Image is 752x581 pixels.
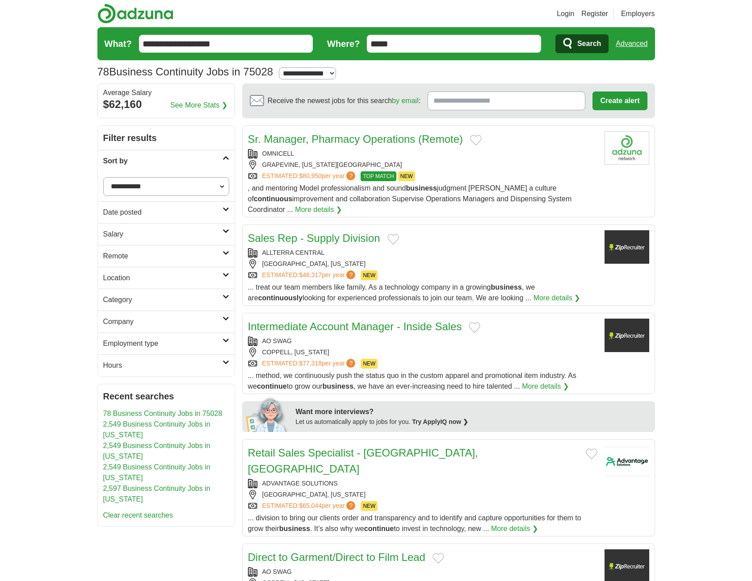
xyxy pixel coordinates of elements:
h2: Remote [103,251,223,261]
img: Company logo [605,230,649,264]
label: Where? [327,37,360,50]
a: Intermediate Account Manager - Inside Sales [248,320,462,332]
div: [GEOGRAPHIC_DATA], [US_STATE] [248,490,597,499]
span: $80,950 [299,172,322,179]
h2: Date posted [103,207,223,218]
span: NEW [361,359,378,369]
span: ... treat our team members like family. As a technology company in a growing , we are looking for... [248,283,535,302]
div: $62,160 [103,96,229,112]
span: 78 [97,64,109,80]
a: Direct to Garment/Direct to Film Lead [248,551,425,563]
a: Date posted [98,201,235,223]
strong: continuous [254,195,292,203]
span: , and mentoring Model professionalism and sound judgment [PERSON_NAME] a culture of improvement a... [248,184,572,213]
a: Employment type [98,332,235,354]
strong: continuously [258,294,303,302]
span: ? [346,171,355,180]
button: Add to favorite jobs [470,135,482,145]
label: What? [105,37,132,50]
a: 2,597 Business Continuity Jobs in [US_STATE] [103,485,210,503]
h2: Salary [103,229,223,240]
div: COPPELL, [US_STATE] [248,348,597,357]
span: ? [346,501,355,510]
button: Add to favorite jobs [433,553,444,564]
a: ESTIMATED:$80,950per year? [262,171,357,181]
strong: continue [364,525,394,532]
h2: Company [103,316,223,327]
a: ADVANTAGE SOLUTIONS [262,480,338,487]
button: Add to favorite jobs [469,322,480,333]
span: Search [577,35,601,53]
span: ? [346,270,355,279]
a: Salary [98,223,235,245]
a: More details ❯ [491,523,538,534]
div: ALLTERRA CENTRAL [248,248,597,257]
span: NEW [398,171,415,181]
h2: Recent searches [103,390,229,403]
h2: Employment type [103,338,223,349]
span: ... division to bring our clients order and transparency and to identify and capture opportunitie... [248,514,581,532]
a: Retail Sales Specialist - [GEOGRAPHIC_DATA], [GEOGRAPHIC_DATA] [248,447,478,475]
strong: business [491,283,521,291]
h2: Category [103,295,223,305]
div: Want more interviews? [296,407,650,417]
a: 2,549 Business Continuity Jobs in [US_STATE] [103,420,210,439]
span: $77,318 [299,360,322,367]
a: 2,549 Business Continuity Jobs in [US_STATE] [103,442,210,460]
div: [GEOGRAPHIC_DATA], [US_STATE] [248,259,597,269]
a: Sort by [98,150,235,172]
strong: business [406,184,437,192]
a: Company [98,311,235,332]
h2: Sort by [103,156,223,166]
a: Category [98,289,235,311]
a: More details ❯ [534,293,580,303]
h2: Hours [103,360,223,371]
img: Company logo [605,319,649,352]
img: Advantage Solutions logo [605,445,649,478]
img: Company logo [605,131,649,165]
a: 78 Business Continuity Jobs in 75028 [103,410,223,417]
a: ESTIMATED:$46,317per year? [262,270,357,280]
div: Average Salary [103,89,229,96]
span: $65,044 [299,502,322,509]
span: $46,317 [299,271,322,278]
div: Let us automatically apply to jobs for you. [296,417,650,427]
a: Hours [98,354,235,376]
a: by email [392,97,419,104]
a: Advanced [616,35,647,53]
button: Add to favorite jobs [387,234,399,245]
a: 2,549 Business Continuity Jobs in [US_STATE] [103,463,210,481]
div: AO SWAG [248,336,597,346]
a: More details ❯ [522,381,569,392]
span: ... method, we continuously push the status quo in the custom apparel and promotional item indust... [248,372,576,390]
strong: business [279,525,310,532]
a: Sales Rep - Supply Division [248,232,380,244]
span: NEW [361,501,378,511]
div: GRAPEVINE, [US_STATE][GEOGRAPHIC_DATA] [248,160,597,170]
a: Try ApplyIQ now ❯ [412,418,468,425]
h2: Location [103,273,223,283]
a: Clear recent searches [103,511,173,519]
a: Sr. Manager, Pharmacy Operations (Remote) [248,133,463,145]
span: ? [346,359,355,368]
div: AO SWAG [248,567,597,577]
a: ESTIMATED:$77,318per year? [262,359,357,369]
span: TOP MATCH [361,171,396,181]
a: Remote [98,245,235,267]
h1: Business Continuity Jobs in 75028 [97,66,273,78]
a: Register [581,8,608,19]
button: Search [555,34,609,53]
img: Adzuna logo [97,4,173,24]
img: apply-iq-scientist.png [246,396,289,432]
span: Receive the newest jobs for this search : [268,95,420,106]
a: ESTIMATED:$65,044per year? [262,501,357,511]
a: Employers [621,8,655,19]
h2: Filter results [98,126,235,150]
a: More details ❯ [295,204,342,215]
div: OMNICELL [248,149,597,158]
span: NEW [361,270,378,280]
button: Add to favorite jobs [586,448,597,459]
strong: continue [257,382,287,390]
button: Create alert [592,91,647,110]
a: Login [557,8,574,19]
